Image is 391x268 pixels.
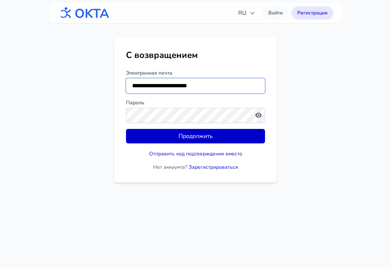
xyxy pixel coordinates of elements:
p: Нет аккаунта? [126,164,265,171]
img: OKTA logo [58,4,110,22]
a: Войти [262,7,289,20]
label: Электронная почта [126,70,265,77]
a: Зарегистрироваться [189,164,238,171]
span: RU [238,9,255,17]
label: Пароль [126,99,265,106]
a: Регистрация [291,7,333,20]
button: RU [234,6,260,20]
button: Продолжить [126,129,265,143]
button: Отправить код подтверждения вместо [149,150,242,158]
h1: С возвращением [126,49,265,61]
